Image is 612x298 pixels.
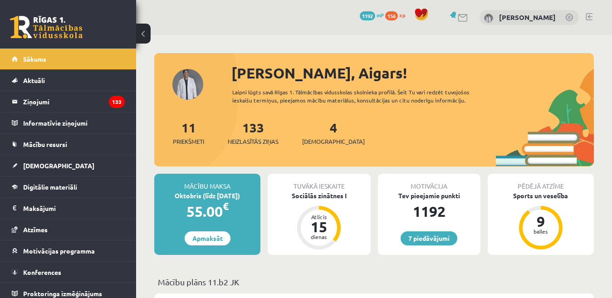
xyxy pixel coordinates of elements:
[231,62,594,84] div: [PERSON_NAME], Aigars!
[378,200,480,222] div: 1192
[268,174,370,191] div: Tuvākā ieskaite
[484,14,493,23] img: Aigars Kleinbergs
[23,225,48,234] span: Atzīmes
[399,11,405,19] span: xp
[23,55,46,63] span: Sākums
[23,183,77,191] span: Digitālie materiāli
[23,247,95,255] span: Motivācijas programma
[305,220,333,234] div: 15
[527,229,554,234] div: balles
[23,112,125,133] legend: Informatīvie ziņojumi
[154,191,260,200] div: Oktobris (līdz [DATE])
[305,214,333,220] div: Atlicis
[401,231,457,245] a: 7 piedāvājumi
[173,119,204,146] a: 11Priekšmeti
[12,262,125,283] a: Konferences
[268,191,370,200] div: Sociālās zinātnes I
[232,88,496,104] div: Laipni lūgts savā Rīgas 1. Tālmācības vidusskolas skolnieka profilā. Šeit Tu vari redzēt tuvojošo...
[10,16,83,39] a: Rīgas 1. Tālmācības vidusskola
[305,234,333,239] div: dienas
[23,268,61,276] span: Konferences
[109,96,125,108] i: 133
[527,214,554,229] div: 9
[23,289,102,298] span: Proktoringa izmēģinājums
[154,174,260,191] div: Mācību maksa
[173,137,204,146] span: Priekšmeti
[377,11,384,19] span: mP
[302,119,365,146] a: 4[DEMOGRAPHIC_DATA]
[12,198,125,219] a: Maksājumi
[12,70,125,91] a: Aktuāli
[228,119,279,146] a: 133Neizlasītās ziņas
[23,76,45,84] span: Aktuāli
[23,140,67,148] span: Mācību resursi
[360,11,384,19] a: 1192 mP
[185,231,230,245] a: Apmaksāt
[12,112,125,133] a: Informatīvie ziņojumi
[385,11,410,19] a: 156 xp
[378,174,480,191] div: Motivācija
[12,219,125,240] a: Atzīmes
[12,240,125,261] a: Motivācijas programma
[23,91,125,112] legend: Ziņojumi
[360,11,375,20] span: 1192
[12,49,125,69] a: Sākums
[23,198,125,219] legend: Maksājumi
[378,191,480,200] div: Tev pieejamie punkti
[499,13,556,22] a: [PERSON_NAME]
[223,200,229,213] span: €
[228,137,279,146] span: Neizlasītās ziņas
[488,191,594,200] div: Sports un veselība
[12,155,125,176] a: [DEMOGRAPHIC_DATA]
[12,176,125,197] a: Digitālie materiāli
[488,174,594,191] div: Pēdējā atzīme
[302,137,365,146] span: [DEMOGRAPHIC_DATA]
[12,91,125,112] a: Ziņojumi133
[154,200,260,222] div: 55.00
[23,161,94,170] span: [DEMOGRAPHIC_DATA]
[385,11,398,20] span: 156
[158,276,590,288] p: Mācību plāns 11.b2 JK
[488,191,594,251] a: Sports un veselība 9 balles
[12,134,125,155] a: Mācību resursi
[268,191,370,251] a: Sociālās zinātnes I Atlicis 15 dienas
